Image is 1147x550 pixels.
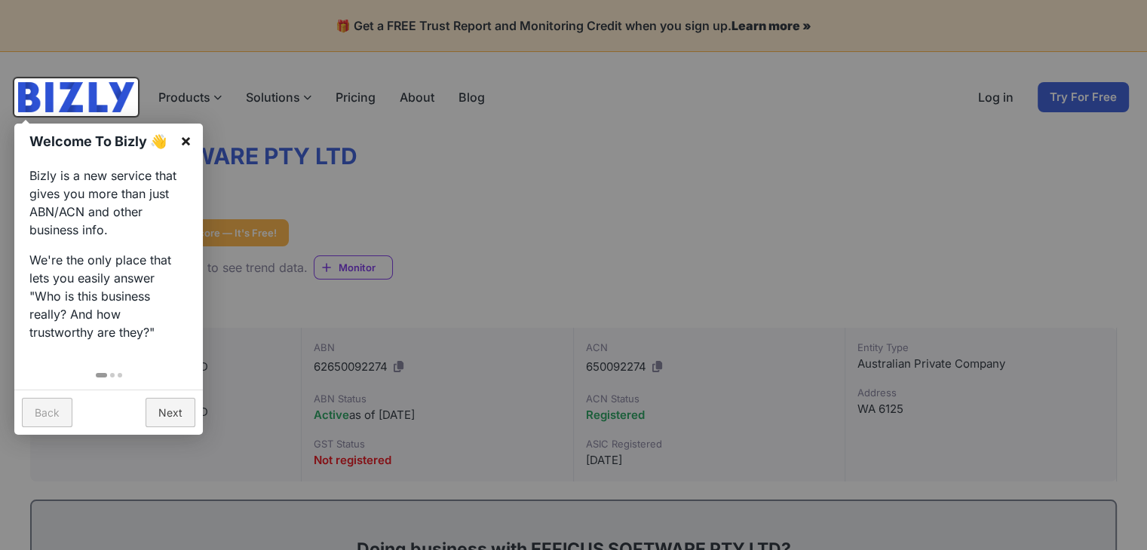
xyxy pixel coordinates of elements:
p: Bizly is a new service that gives you more than just ABN/ACN and other business info. [29,167,188,239]
p: We're the only place that lets you easily answer "Who is this business really? And how trustworth... [29,251,188,341]
a: Back [22,398,72,427]
h1: Welcome To Bizly 👋 [29,131,172,151]
a: × [169,124,203,157]
a: Next [146,398,195,427]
